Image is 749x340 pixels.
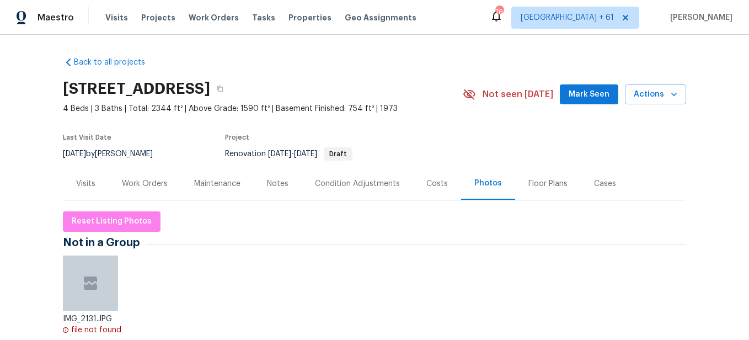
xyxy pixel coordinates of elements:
span: [PERSON_NAME] [666,12,732,23]
span: 4 Beds | 3 Baths | Total: 2344 ft² | Above Grade: 1590 ft² | Basement Finished: 754 ft² | 1973 [63,103,463,114]
button: Mark Seen [560,84,618,105]
span: Draft [325,151,351,157]
span: Actions [634,88,677,102]
a: Back to all projects [63,57,169,68]
span: Renovation [225,150,352,158]
span: - [268,150,317,158]
span: Tasks [252,14,275,22]
span: Not in a Group [63,237,146,248]
span: [GEOGRAPHIC_DATA] + 61 [521,12,614,23]
span: [DATE] [268,150,291,158]
div: file not found [71,325,121,336]
div: Condition Adjustments [315,178,400,189]
div: Work Orders [122,178,168,189]
div: Cases [594,178,616,189]
div: Costs [426,178,448,189]
span: Projects [141,12,175,23]
span: Maestro [38,12,74,23]
span: Mark Seen [569,88,609,102]
span: Last Visit Date [63,134,111,141]
div: 768 [495,7,503,18]
span: Visits [105,12,128,23]
div: Floor Plans [528,178,568,189]
span: [DATE] [63,150,86,158]
button: Actions [625,84,686,105]
div: Maintenance [194,178,240,189]
span: Project [225,134,249,141]
button: Copy Address [210,79,230,99]
span: Geo Assignments [345,12,416,23]
span: Properties [288,12,331,23]
h2: [STREET_ADDRESS] [63,83,210,94]
div: Notes [267,178,288,189]
span: Work Orders [189,12,239,23]
div: by [PERSON_NAME] [63,147,166,161]
span: Reset Listing Photos [72,215,152,229]
span: [DATE] [294,150,317,158]
button: Reset Listing Photos [63,211,160,232]
span: Not seen [DATE] [483,89,553,100]
div: Photos [474,178,502,189]
div: Visits [76,178,95,189]
div: IMG_2131.JPG [63,314,126,325]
